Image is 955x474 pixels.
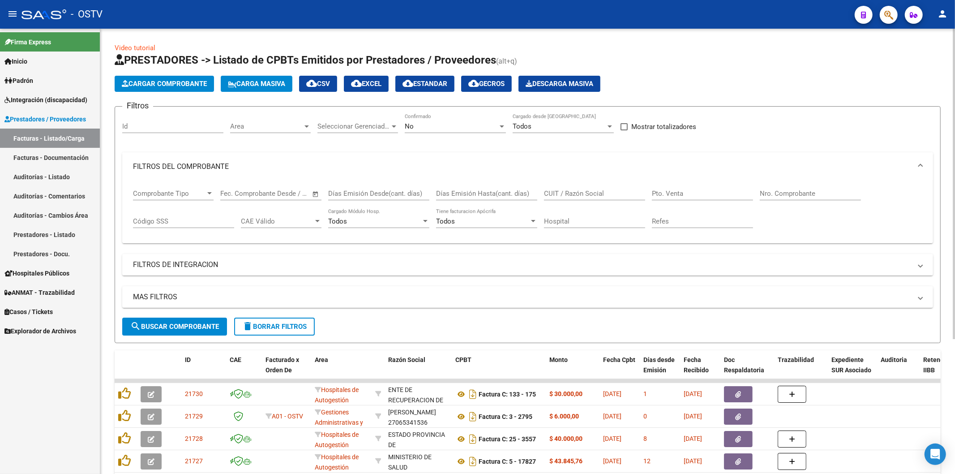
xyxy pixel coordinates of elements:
span: CPBT [455,356,471,363]
mat-icon: cloud_download [306,78,317,89]
strong: Factura C: 3 - 2795 [479,413,532,420]
span: Hospitales de Autogestión [315,386,359,404]
button: Descarga Masiva [518,76,600,92]
div: 30709668923 [388,452,448,471]
datatable-header-cell: Monto [546,350,600,390]
span: Gestiones Administrativas y Otros [315,409,363,436]
span: Facturado x Orden De [266,356,299,374]
datatable-header-cell: CAE [226,350,262,390]
strong: $ 40.000,00 [549,435,582,442]
mat-icon: person [937,9,948,19]
i: Descargar documento [467,387,479,401]
span: Firma Express [4,37,51,47]
div: [PERSON_NAME] [388,407,436,418]
span: Seleccionar Gerenciador [317,122,390,130]
span: Doc Respaldatoria [724,356,764,374]
span: Padrón [4,76,33,86]
button: Open calendar [311,189,321,199]
span: [DATE] [603,390,621,397]
span: CAE Válido [241,217,313,225]
span: PRESTADORES -> Listado de CPBTs Emitidos por Prestadores / Proveedores [115,54,496,66]
span: Hospitales Públicos [4,268,69,278]
span: Retencion IIBB [923,356,952,374]
span: Monto [549,356,568,363]
span: Area [230,122,303,130]
button: Borrar Filtros [234,318,315,336]
span: Integración (discapacidad) [4,95,87,105]
span: Explorador de Archivos [4,326,76,336]
span: [DATE] [603,413,621,420]
span: Razón Social [388,356,425,363]
span: Gecros [468,80,505,88]
mat-expansion-panel-header: FILTROS DEL COMPROBANTE [122,152,933,181]
i: Descargar documento [467,409,479,424]
div: Open Intercom Messenger [925,444,946,465]
div: ENTE DE RECUPERACION DE FONDOS PARA EL FORTALECIMIENTO DEL SISTEMA DE SALUD DE MENDOZA (REFORSAL)... [388,385,448,456]
mat-icon: cloud_download [468,78,479,89]
span: ID [185,356,191,363]
datatable-header-cell: Expediente SUR Asociado [828,350,877,390]
span: [DATE] [603,457,621,465]
div: 27065341536 [388,407,448,426]
span: (alt+q) [496,57,517,65]
strong: Factura C: 133 - 175 [479,391,536,398]
button: Estandar [395,76,454,92]
div: MINISTERIO DE SALUD [388,452,448,473]
button: CSV [299,76,337,92]
mat-panel-title: FILTROS DEL COMPROBANTE [133,162,912,172]
strong: Factura C: 5 - 17827 [479,458,536,465]
i: Descargar documento [467,432,479,446]
button: Cargar Comprobante [115,76,214,92]
a: Video tutorial [115,44,155,52]
span: [DATE] [684,413,702,420]
mat-icon: menu [7,9,18,19]
span: ANMAT - Trazabilidad [4,288,75,297]
app-download-masive: Descarga masiva de comprobantes (adjuntos) [518,76,600,92]
datatable-header-cell: ID [181,350,226,390]
mat-expansion-panel-header: FILTROS DE INTEGRACION [122,254,933,276]
span: 1 [643,390,647,397]
datatable-header-cell: Fecha Cpbt [600,350,640,390]
h3: Filtros [122,99,153,112]
span: Estandar [403,80,447,88]
span: Inicio [4,56,27,66]
span: Cargar Comprobante [122,80,207,88]
span: Auditoria [881,356,907,363]
mat-icon: cloud_download [403,78,413,89]
div: FILTROS DEL COMPROBANTE [122,181,933,244]
strong: $ 6.000,00 [549,413,579,420]
span: No [405,122,414,130]
span: Hospitales de Autogestión [315,431,359,448]
input: Fecha fin [265,190,308,198]
button: Buscar Comprobante [122,318,227,336]
strong: Factura C: 25 - 3557 [479,435,536,443]
strong: $ 43.845,76 [549,457,582,465]
span: EXCEL [351,80,381,88]
span: Buscar Comprobante [130,323,219,331]
span: Area [315,356,328,363]
mat-icon: search [130,321,141,332]
span: Fecha Cpbt [603,356,635,363]
datatable-header-cell: Doc Respaldatoria [720,350,774,390]
span: Trazabilidad [778,356,814,363]
strong: $ 30.000,00 [549,390,582,397]
datatable-header-cell: Fecha Recibido [680,350,720,390]
datatable-header-cell: Area [311,350,372,390]
mat-panel-title: MAS FILTROS [133,292,912,302]
span: Prestadores / Proveedores [4,114,86,124]
mat-panel-title: FILTROS DE INTEGRACION [133,260,912,270]
span: [DATE] [684,390,702,397]
span: Borrar Filtros [242,323,307,331]
mat-icon: delete [242,321,253,332]
datatable-header-cell: Razón Social [385,350,452,390]
span: Casos / Tickets [4,307,53,317]
span: Hospitales de Autogestión [315,453,359,471]
datatable-header-cell: Días desde Emisión [640,350,680,390]
span: Todos [436,217,455,225]
span: Todos [513,122,531,130]
span: 0 [643,413,647,420]
span: 21729 [185,413,203,420]
button: EXCEL [344,76,389,92]
span: Fecha Recibido [684,356,709,374]
span: 21727 [185,457,203,465]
